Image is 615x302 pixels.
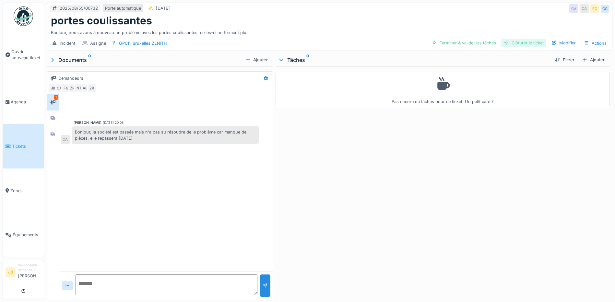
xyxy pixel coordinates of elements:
div: Modifier [549,39,578,47]
div: NT [74,84,83,93]
div: FG [590,4,599,13]
div: Ajouter [580,55,607,64]
div: GP011-Bruxelles ZENITH [119,40,167,46]
div: [DATE] 20:08 [103,120,124,125]
div: Actions [581,39,609,48]
div: FG [61,84,70,93]
sup: 0 [306,56,309,64]
div: ZR [87,84,96,93]
span: Ouvrir nouveau ticket [11,49,41,61]
div: Terminer & valider les tâches [429,39,499,47]
div: Bonjour, nous avons à nouveau un problème avec les portes coulissantes, celles-ci ne ferment plus [51,27,608,36]
h1: portes coulissantes [51,15,152,27]
div: CC [600,4,609,13]
div: JB [48,84,57,93]
span: Équipements [13,232,41,238]
div: 2025/08/55/00732 [60,5,98,11]
div: Demandeurs [58,75,83,81]
div: CA [55,84,64,93]
div: Filtrer [552,55,577,64]
img: Badge_color-CXgf-gQk.svg [14,6,33,26]
div: AG [81,84,90,93]
div: Clôturer le ticket [501,39,546,47]
div: Porte automatique [105,5,141,11]
a: Tickets [3,124,44,168]
sup: 0 [88,56,91,64]
div: CA [569,4,578,13]
div: CA [580,4,589,13]
div: 1 [54,95,58,100]
div: CA [61,135,70,144]
li: [PERSON_NAME] [18,263,41,282]
a: Agenda [3,80,44,124]
div: Bonjour, la société est passée mais n'a pas su résoudre de le problème car manque de pièces, elle... [72,126,259,144]
span: Zones [10,188,41,194]
a: Zones [3,168,44,213]
div: [PERSON_NAME] [74,120,101,125]
div: Responsable demandeur [18,263,41,273]
a: JB Responsable demandeur[PERSON_NAME] [6,263,41,283]
div: Assigné [90,40,106,46]
li: JB [6,267,15,277]
a: Équipements [3,213,44,257]
a: Ouvrir nouveau ticket [3,29,44,80]
div: Incident [60,40,75,46]
div: ZR [68,84,77,93]
div: [DATE] [156,5,170,11]
div: Tâches [278,56,550,64]
span: Agenda [11,99,41,105]
div: Pas encore de tâches pour ce ticket. Un petit café ? [280,75,606,105]
span: Tickets [12,143,41,149]
div: Ajouter [243,55,270,64]
div: Documents [49,56,243,64]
